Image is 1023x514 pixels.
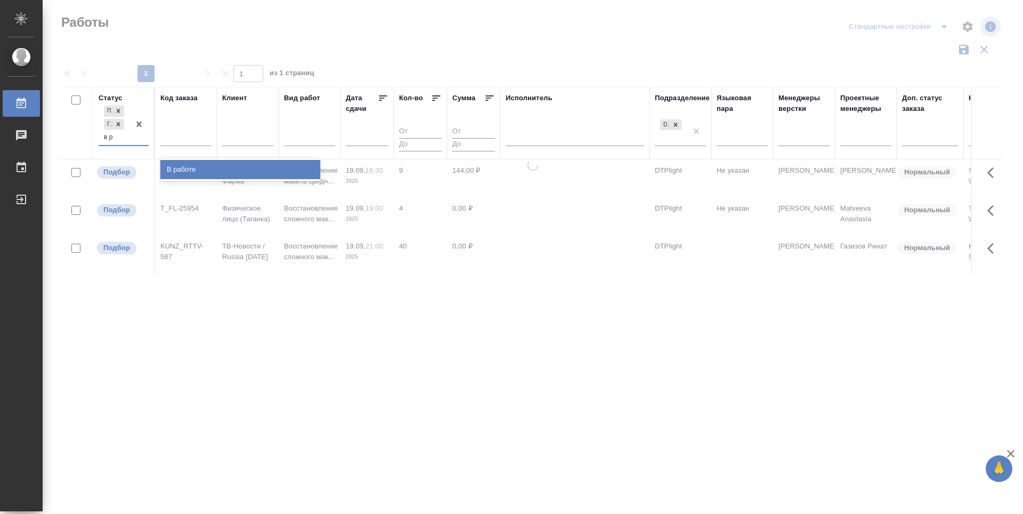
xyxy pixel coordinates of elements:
[778,93,830,114] div: Менеджеры верстки
[452,138,495,151] input: До
[99,93,123,103] div: Статус
[103,118,125,131] div: Подбор, Готов к работе
[840,93,891,114] div: Проектные менеджеры
[452,125,495,138] input: От
[717,93,768,114] div: Языковая пара
[660,119,670,131] div: DTPlight
[969,93,1010,103] div: Код работы
[103,105,125,118] div: Подбор, Готов к работе
[399,125,442,138] input: От
[506,93,553,103] div: Исполнитель
[96,203,149,218] div: Можно подбирать исполнителей
[222,93,247,103] div: Клиент
[986,455,1012,482] button: 🙏
[981,236,1006,261] button: Здесь прячутся важные кнопки
[399,138,442,151] input: До
[981,160,1006,186] button: Здесь прячутся важные кнопки
[284,93,320,103] div: Вид работ
[103,243,130,253] p: Подбор
[96,241,149,255] div: Можно подбирать исполнителей
[103,205,130,215] p: Подбор
[103,167,130,178] p: Подбор
[452,93,475,103] div: Сумма
[160,160,320,179] div: В работе
[104,106,112,117] div: Подбор
[104,119,112,130] div: Готов к работе
[346,93,378,114] div: Дата сдачи
[160,93,198,103] div: Код заказа
[902,93,958,114] div: Доп. статус заказа
[659,118,683,132] div: DTPlight
[990,457,1008,480] span: 🙏
[981,198,1006,223] button: Здесь прячутся важные кнопки
[399,93,423,103] div: Кол-во
[655,93,710,103] div: Подразделение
